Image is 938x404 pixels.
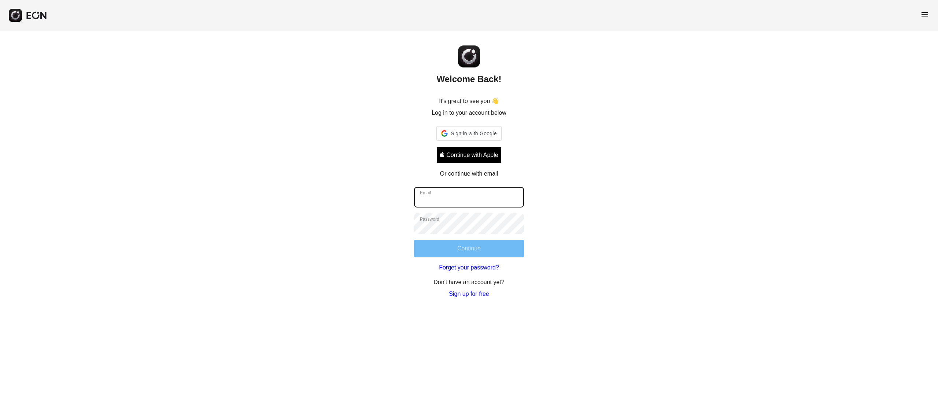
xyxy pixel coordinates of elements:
[414,240,524,257] button: Continue
[920,10,929,19] span: menu
[420,216,439,222] label: Password
[451,129,496,138] span: Sign in with Google
[439,97,499,106] p: It's great to see you 👋
[439,263,499,272] a: Forget your password?
[440,169,498,178] p: Or continue with email
[432,109,506,117] p: Log in to your account below
[433,278,504,287] p: Don't have an account yet?
[437,73,502,85] h2: Welcome Back!
[436,126,501,141] div: Sign in with Google
[449,290,489,298] a: Sign up for free
[436,147,501,164] button: Signin with apple ID
[420,190,431,196] label: Email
